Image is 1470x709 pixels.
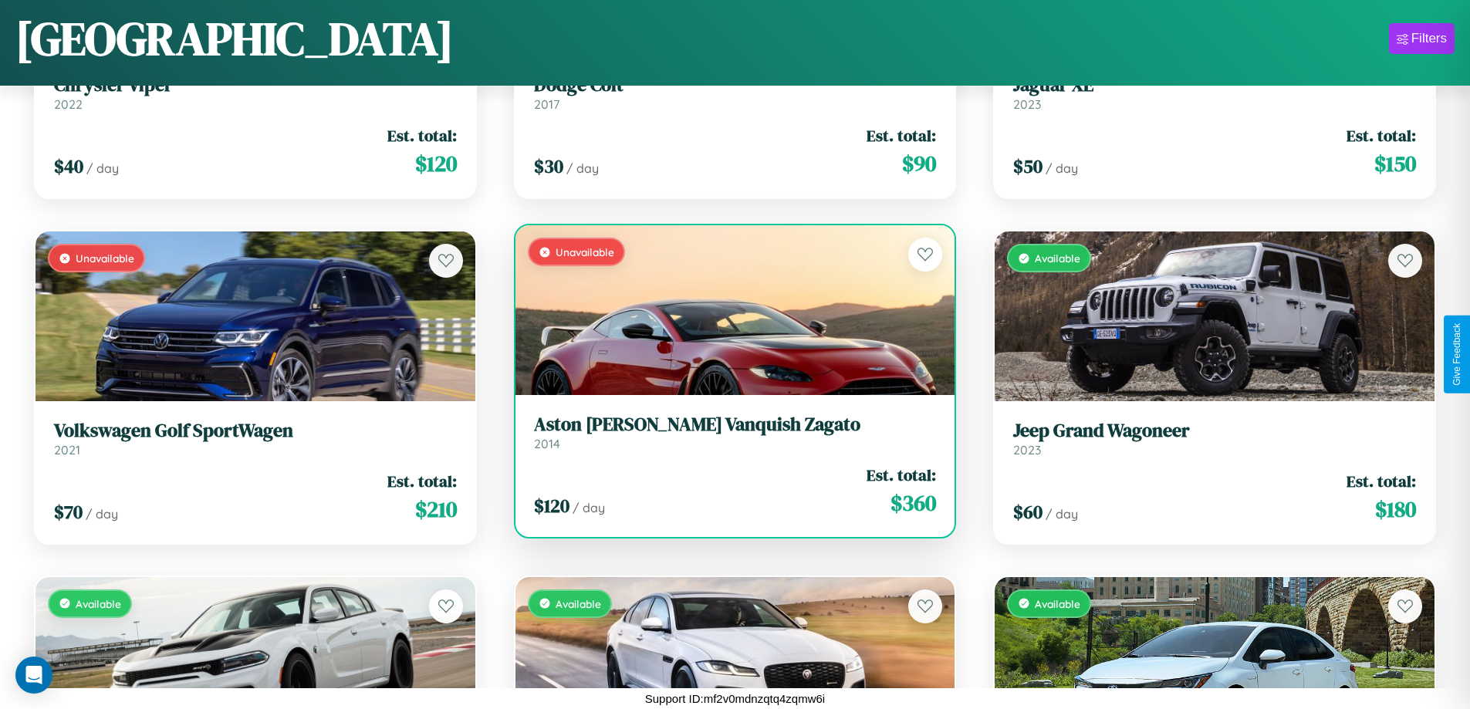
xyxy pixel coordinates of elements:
[54,96,83,112] span: 2022
[1035,252,1080,265] span: Available
[534,154,563,179] span: $ 30
[54,74,457,96] h3: Chrysler Viper
[1374,148,1416,179] span: $ 150
[534,493,569,518] span: $ 120
[534,414,937,436] h3: Aston [PERSON_NAME] Vanquish Zagato
[76,252,134,265] span: Unavailable
[534,436,560,451] span: 2014
[15,7,454,70] h1: [GEOGRAPHIC_DATA]
[1013,420,1416,442] h3: Jeep Grand Wagoneer
[1013,74,1416,96] h3: Jaguar XE
[1347,470,1416,492] span: Est. total:
[902,148,936,179] span: $ 90
[556,245,614,258] span: Unavailable
[1013,442,1041,457] span: 2023
[534,74,937,112] a: Dodge Colt2017
[566,160,599,176] span: / day
[54,154,83,179] span: $ 40
[534,96,559,112] span: 2017
[1046,506,1078,522] span: / day
[867,464,936,486] span: Est. total:
[1013,74,1416,112] a: Jaguar XE2023
[1347,124,1416,147] span: Est. total:
[1389,23,1455,54] button: Filters
[645,688,825,709] p: Support ID: mf2v0mdnzqtq4zqmw6i
[1046,160,1078,176] span: / day
[534,414,937,451] a: Aston [PERSON_NAME] Vanquish Zagato2014
[890,488,936,518] span: $ 360
[1411,31,1447,46] div: Filters
[54,442,80,457] span: 2021
[415,148,457,179] span: $ 120
[54,420,457,457] a: Volkswagen Golf SportWagen2021
[387,124,457,147] span: Est. total:
[1035,597,1080,610] span: Available
[86,160,119,176] span: / day
[1013,96,1041,112] span: 2023
[1375,494,1416,525] span: $ 180
[1451,323,1462,386] div: Give Feedback
[387,470,457,492] span: Est. total:
[867,124,936,147] span: Est. total:
[556,597,601,610] span: Available
[86,506,118,522] span: / day
[76,597,121,610] span: Available
[54,499,83,525] span: $ 70
[54,420,457,442] h3: Volkswagen Golf SportWagen
[54,74,457,112] a: Chrysler Viper2022
[1013,499,1043,525] span: $ 60
[573,500,605,515] span: / day
[534,74,937,96] h3: Dodge Colt
[415,494,457,525] span: $ 210
[1013,154,1043,179] span: $ 50
[15,657,52,694] div: Open Intercom Messenger
[1013,420,1416,457] a: Jeep Grand Wagoneer2023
